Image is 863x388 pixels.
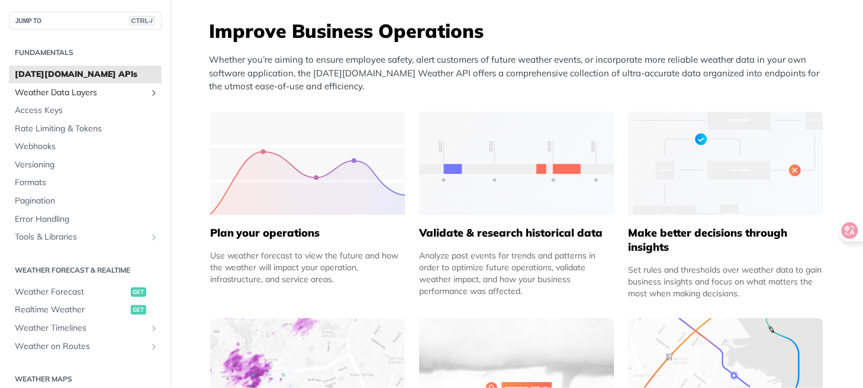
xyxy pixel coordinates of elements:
[9,66,162,83] a: [DATE][DOMAIN_NAME] APIs
[149,232,159,242] button: Show subpages for Tools & Libraries
[210,112,405,215] img: 39565e8-group-4962x.svg
[131,287,146,297] span: get
[15,159,159,171] span: Versioning
[209,18,830,44] h3: Improve Business Operations
[131,305,146,315] span: get
[15,231,146,243] span: Tools & Libraries
[15,177,159,189] span: Formats
[9,319,162,337] a: Weather TimelinesShow subpages for Weather Timelines
[15,87,146,99] span: Weather Data Layers
[129,16,155,25] span: CTRL-/
[9,374,162,384] h2: Weather Maps
[9,338,162,355] a: Weather on RoutesShow subpages for Weather on Routes
[210,250,405,285] div: Use weather forecast to view the future and how the weather will impact your operation, infrastru...
[9,228,162,246] a: Tools & LibrariesShow subpages for Tools & Libraries
[628,226,823,254] h5: Make better decisions through insights
[9,102,162,119] a: Access Keys
[149,88,159,98] button: Show subpages for Weather Data Layers
[419,250,614,297] div: Analyze past events for trends and patterns in order to optimize future operations, validate weat...
[15,69,159,80] span: [DATE][DOMAIN_NAME] APIs
[9,138,162,156] a: Webhooks
[628,264,823,299] div: Set rules and thresholds over weather data to gain business insights and focus on what matters th...
[15,304,128,316] span: Realtime Weather
[9,156,162,174] a: Versioning
[210,226,405,240] h5: Plan your operations
[419,226,614,240] h5: Validate & research historical data
[9,265,162,276] h2: Weather Forecast & realtime
[149,324,159,333] button: Show subpages for Weather Timelines
[9,192,162,210] a: Pagination
[9,283,162,301] a: Weather Forecastget
[419,112,614,215] img: 13d7ca0-group-496-2.svg
[9,47,162,58] h2: Fundamentals
[15,341,146,353] span: Weather on Routes
[15,141,159,153] span: Webhooks
[9,174,162,192] a: Formats
[15,322,146,334] span: Weather Timelines
[149,342,159,351] button: Show subpages for Weather on Routes
[15,214,159,225] span: Error Handling
[15,123,159,135] span: Rate Limiting & Tokens
[9,211,162,228] a: Error Handling
[9,84,162,102] a: Weather Data LayersShow subpages for Weather Data Layers
[209,53,830,93] p: Whether you’re aiming to ensure employee safety, alert customers of future weather events, or inc...
[628,112,823,215] img: a22d113-group-496-32x.svg
[15,286,128,298] span: Weather Forecast
[15,105,159,117] span: Access Keys
[15,195,159,207] span: Pagination
[9,12,162,30] button: JUMP TOCTRL-/
[9,120,162,138] a: Rate Limiting & Tokens
[9,301,162,319] a: Realtime Weatherget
